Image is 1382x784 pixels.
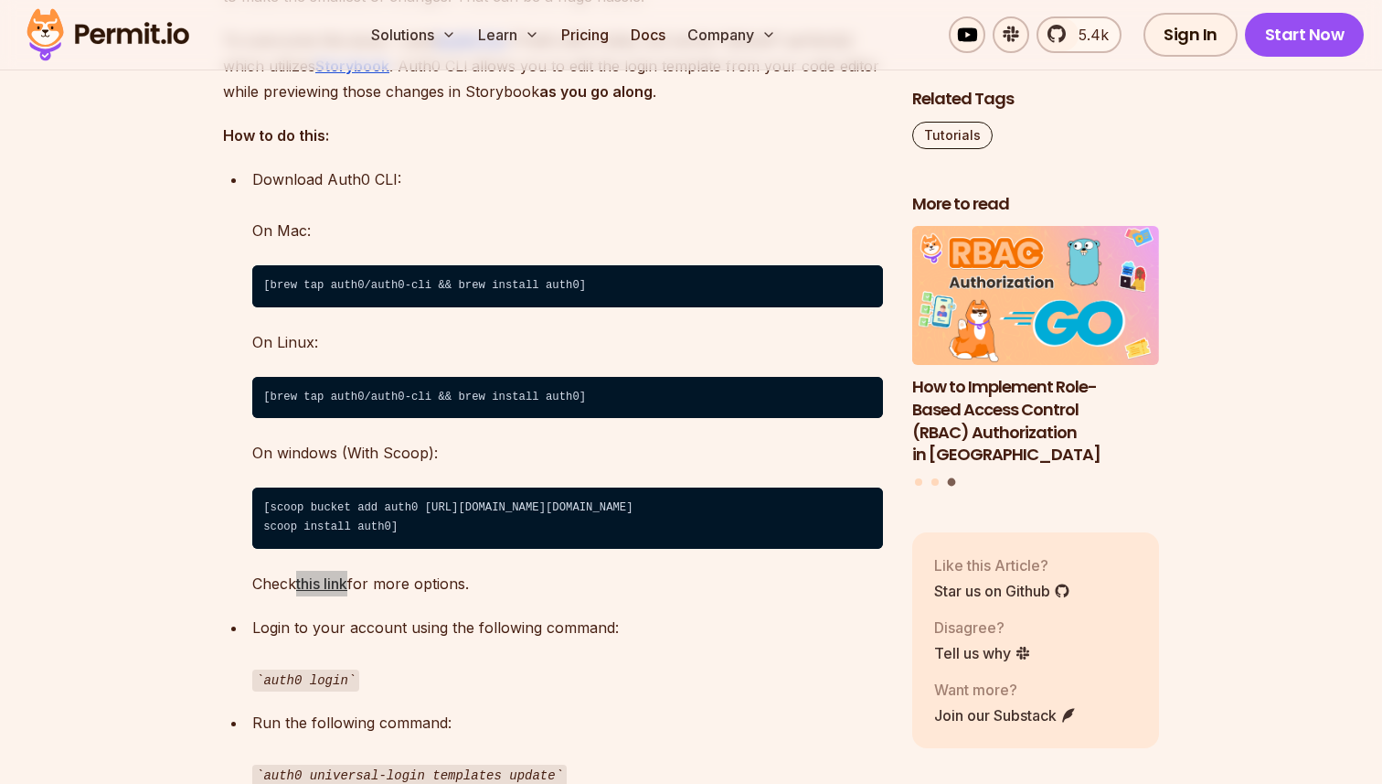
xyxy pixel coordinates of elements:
button: Company [680,16,783,53]
a: Tutorials [912,122,993,149]
a: Star us on Github [934,580,1070,602]
li: 3 of 3 [912,227,1159,467]
strong: How to do this: [223,126,329,145]
strong: as you go along [539,82,653,101]
a: Sign In [1143,13,1238,57]
p: Login to your account using the following command: [252,615,883,693]
button: Solutions [364,16,463,53]
p: On Linux: [252,329,883,355]
p: Want more? [934,679,1077,701]
a: this link [296,575,347,593]
p: On windows (With Scoop): [252,440,883,466]
h3: How to Implement Role-Based Access Control (RBAC) Authorization in [GEOGRAPHIC_DATA] [912,376,1159,467]
h2: Related Tags [912,88,1159,111]
button: Go to slide 3 [947,478,955,487]
code: auth0 login [252,670,359,692]
code: [scoop bucket add auth0 [URL][DOMAIN_NAME][DOMAIN_NAME] ⁠scoop install auth0] [252,488,883,549]
a: Start Now [1245,13,1365,57]
h2: More to read [912,193,1159,216]
code: [brew tap auth0/auth0-cli && brew install auth0] [252,377,883,419]
p: Download Auth0 CLI: On Mac: [252,166,883,243]
a: 5.4k [1036,16,1122,53]
p: Like this Article? [934,554,1070,576]
img: How to Implement Role-Based Access Control (RBAC) Authorization in Golang [912,227,1159,366]
a: Pricing [554,16,616,53]
button: Learn [471,16,547,53]
a: Docs [623,16,673,53]
p: Check for more options. [252,571,883,596]
code: [brew tap auth0/auth0-cli && brew install auth0] [252,265,883,307]
button: Go to slide 1 [915,478,922,486]
button: Go to slide 2 [931,478,939,486]
p: Disagree? [934,617,1031,639]
a: Tell us why [934,642,1031,664]
a: Join our Substack [934,704,1077,726]
div: Posts [912,227,1159,489]
img: Permit logo [18,4,197,66]
span: 5.4k [1068,24,1109,46]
